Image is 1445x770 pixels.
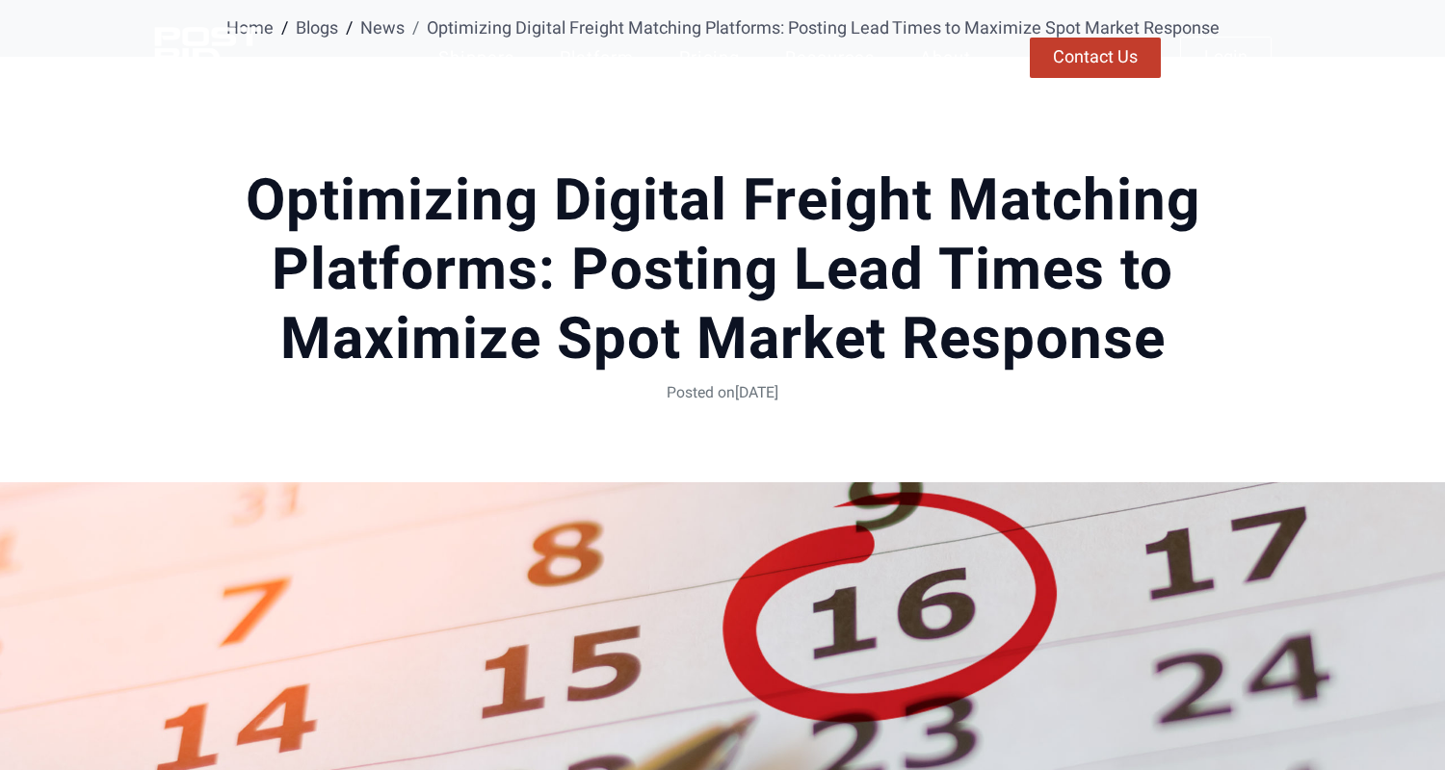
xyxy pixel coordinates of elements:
span: Login [1204,49,1248,66]
time: [DATE] [735,381,778,404]
a: Shippers [418,36,535,81]
a: Contact Us [1030,38,1161,78]
span: Posted on [667,381,735,404]
a: Resources [765,36,895,81]
a: About [900,36,991,81]
h1: Optimizing Digital Freight Matching Platforms: Posting Lead Times to Maximize Spot Market Response [164,167,1281,374]
img: PostBidShip [154,27,323,88]
a: Login [1180,37,1272,79]
a: Platform [539,36,654,81]
a: Pricing [659,36,760,81]
span: Contact Us [1053,49,1138,66]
